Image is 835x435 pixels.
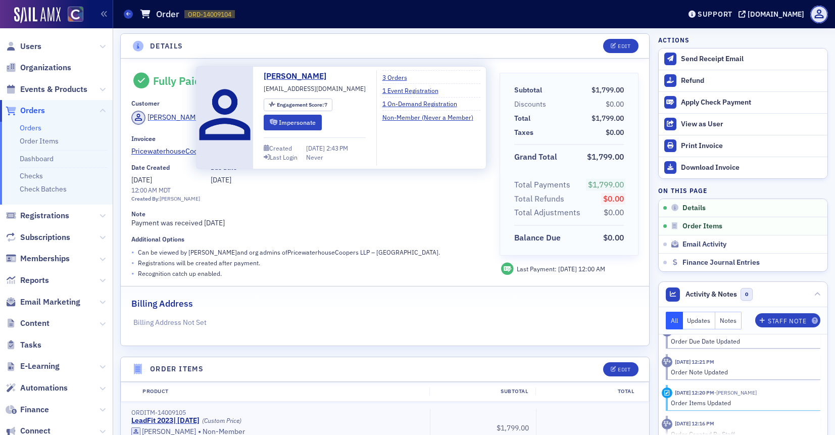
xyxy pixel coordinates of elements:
[6,232,70,243] a: Subscriptions
[514,151,557,163] div: Grand Total
[659,70,827,91] button: Refund
[681,76,822,85] div: Refund
[382,113,481,122] a: Non-Member (Never a Member)
[14,7,61,23] a: SailAMX
[160,195,200,203] div: [PERSON_NAME]
[6,361,60,372] a: E-Learning
[662,357,672,367] div: Activity
[131,100,160,107] div: Customer
[603,194,624,204] span: $0.00
[768,318,806,324] div: Staff Note
[6,84,87,95] a: Events & Products
[20,84,87,95] span: Events & Products
[20,41,41,52] span: Users
[138,269,222,278] p: Recognition catch up enabled.
[326,144,348,152] span: 2:43 PM
[20,361,60,372] span: E-Learning
[138,258,260,267] p: Registrations will be created after payment.
[514,151,561,163] span: Grand Total
[755,313,820,327] button: Staff Note
[20,105,45,116] span: Orders
[6,404,49,415] a: Finance
[277,101,325,108] span: Engagement Score :
[382,73,415,82] a: 3 Orders
[681,141,822,151] div: Print Invoice
[514,127,537,138] span: Taxes
[20,382,68,394] span: Automations
[578,265,605,273] span: 12:00 AM
[264,70,334,82] a: [PERSON_NAME]
[68,7,83,22] img: SailAMX
[264,84,366,93] span: [EMAIL_ADDRESS][DOMAIN_NAME]
[6,382,68,394] a: Automations
[514,232,561,244] div: Balance Due
[131,135,156,142] div: Invoicee
[603,362,638,376] button: Edit
[514,99,550,110] span: Discounts
[264,115,322,130] button: Impersonate
[658,35,690,44] h4: Actions
[131,210,485,228] div: Payment was received [DATE]
[382,86,446,95] a: 1 Event Registration
[131,146,302,157] span: PricewaterhouseCoopers LLP – Denver
[587,152,624,162] span: $1,799.00
[20,275,49,286] span: Reports
[131,409,423,416] div: ORDITM-14009105
[681,98,822,107] div: Apply Check Payment
[714,389,757,396] span: Brenda Astorga
[682,258,760,267] span: Finance Journal Entries
[514,99,546,110] div: Discounts
[20,318,50,329] span: Content
[535,388,642,396] div: Total
[514,85,542,95] div: Subtotal
[675,358,714,365] time: 8/26/2025 12:21 PM
[681,163,822,172] div: Download Invoice
[20,62,71,73] span: Organizations
[606,100,624,109] span: $0.00
[131,210,145,218] div: Note
[658,186,828,195] h4: On this page
[20,136,59,146] a: Order Items
[131,247,134,258] span: •
[514,193,564,205] div: Total Refunds
[739,11,808,18] button: [DOMAIN_NAME]
[659,49,827,70] button: Send Receipt Email
[682,240,726,249] span: Email Activity
[514,85,546,95] span: Subtotal
[148,112,202,123] div: [PERSON_NAME]
[429,388,535,396] div: Subtotal
[20,171,43,180] a: Checks
[131,186,157,194] time: 12:00 AM
[61,7,83,24] a: View Homepage
[156,8,179,20] h1: Order
[604,207,624,217] span: $0.00
[150,41,183,52] h4: Details
[810,6,828,23] span: Profile
[131,297,193,310] h2: Billing Address
[188,10,231,19] span: ORD-14009104
[20,232,70,243] span: Subscriptions
[20,404,49,415] span: Finance
[748,10,804,19] div: [DOMAIN_NAME]
[514,207,580,219] div: Total Adjustments
[675,389,714,396] time: 8/26/2025 12:20 PM
[133,317,637,328] p: Billing Address Not Set
[138,248,440,257] p: Can be viewed by [PERSON_NAME] and org admins of PricewaterhouseCoopers LLP – [GEOGRAPHIC_DATA] .
[666,312,683,329] button: All
[671,398,814,407] div: Order Items Updated
[20,123,41,132] a: Orders
[558,265,578,273] span: [DATE]
[131,235,184,243] div: Additional Options
[675,420,714,427] time: 8/26/2025 12:16 PM
[131,195,160,202] span: Created By:
[20,210,69,221] span: Registrations
[6,105,45,116] a: Orders
[659,91,827,113] button: Apply Check Payment
[662,388,672,398] div: Activity
[682,204,706,213] span: Details
[202,417,241,424] div: (Custom Price)
[6,275,49,286] a: Reports
[715,312,742,329] button: Notes
[153,74,201,87] div: Fully Paid
[20,184,67,194] a: Check Batches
